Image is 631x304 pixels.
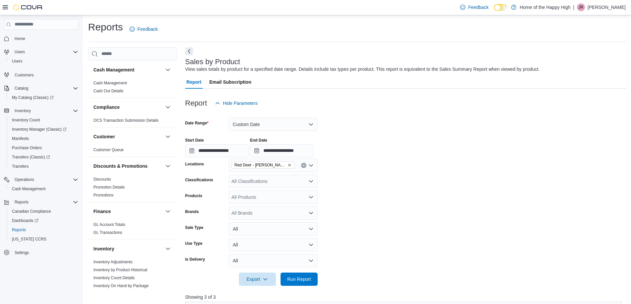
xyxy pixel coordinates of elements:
button: Reports [7,225,81,235]
button: Remove Red Deer - Dawson Centre - Fire & Flower from selection in this group [288,163,291,167]
a: Transfers (Classic) [7,152,81,162]
a: Inventory Count Details [93,276,135,280]
a: Dashboards [9,217,41,225]
span: Cash Out Details [93,88,124,94]
span: Transfers (Classic) [9,153,78,161]
a: [US_STATE] CCRS [9,235,49,243]
button: Open list of options [308,179,314,184]
button: Reports [12,198,31,206]
span: Inventory [15,108,31,113]
label: Sale Type [185,225,203,230]
span: Transfers [12,164,28,169]
span: Transfers (Classic) [12,154,50,160]
button: Users [7,57,81,66]
button: Cash Management [164,66,172,74]
a: Home [12,35,28,43]
button: Transfers [7,162,81,171]
button: Users [12,48,27,56]
span: [US_STATE] CCRS [12,237,46,242]
nav: Complex example [4,31,78,275]
input: Press the down key to open a popover containing a calendar. [250,144,314,157]
button: Open list of options [308,195,314,200]
span: Red Deer - [PERSON_NAME][GEOGRAPHIC_DATA] - Fire & Flower [235,162,286,168]
span: Purchase Orders [9,144,78,152]
button: Export [239,273,276,286]
span: Reports [12,198,78,206]
span: Inventory Count [12,117,40,123]
button: Operations [1,175,81,184]
span: Email Subscription [209,75,251,89]
button: Home [1,34,81,43]
span: Users [9,57,78,65]
a: Customer Queue [93,148,124,152]
span: Promotions [93,193,114,198]
a: OCS Transaction Submission Details [93,118,159,123]
span: Home [12,34,78,43]
label: End Date [250,138,267,143]
a: Canadian Compliance [9,207,54,215]
h3: Sales by Product [185,58,240,66]
button: Users [1,47,81,57]
button: Inventory [164,245,172,253]
div: Discounts & Promotions [88,175,177,202]
span: Purchase Orders [12,145,42,151]
a: Inventory Count [9,116,43,124]
button: Purchase Orders [7,143,81,152]
button: Compliance [164,103,172,111]
span: Run Report [287,276,311,282]
a: Reports [9,226,28,234]
h3: Finance [93,208,111,215]
p: | [573,3,574,11]
button: Customer [93,133,163,140]
button: Open list of options [308,163,314,168]
button: Next [185,47,193,55]
button: Inventory [93,245,163,252]
span: Canadian Compliance [9,207,78,215]
span: Inventory Manager (Classic) [12,127,67,132]
span: Customers [12,70,78,79]
span: Cash Management [9,185,78,193]
div: Finance [88,221,177,239]
button: Finance [93,208,163,215]
span: Reports [15,199,28,205]
span: GL Transactions [93,230,122,235]
a: Promotion Details [93,185,125,190]
button: [US_STATE] CCRS [7,235,81,244]
label: Classifications [185,177,213,183]
a: Transfers (Classic) [9,153,53,161]
span: Settings [12,248,78,257]
button: Discounts & Promotions [93,163,163,169]
a: Inventory by Product Historical [93,268,147,272]
button: Open list of options [308,210,314,216]
span: My Catalog (Classic) [9,94,78,102]
button: All [229,254,318,267]
span: Operations [12,176,78,184]
span: My Catalog (Classic) [12,95,54,100]
a: Inventory Manager (Classic) [7,125,81,134]
a: Customers [12,71,36,79]
span: Manifests [12,136,29,141]
button: Reports [1,197,81,207]
span: Red Deer - Dawson Centre - Fire & Flower [232,161,294,169]
a: GL Account Totals [93,222,125,227]
div: View sales totals by product for a specified date range. Details include tax types per product. T... [185,66,540,73]
a: Feedback [127,22,160,36]
button: Manifests [7,134,81,143]
span: Reports [12,227,26,233]
h3: Cash Management [93,66,134,73]
span: Hide Parameters [223,100,258,107]
span: Dashboards [9,217,78,225]
span: Manifests [9,135,78,143]
span: Dashboards [12,218,38,223]
label: Start Date [185,138,204,143]
button: Finance [164,207,172,215]
span: Customers [15,72,34,78]
span: Operations [15,177,34,182]
span: Inventory Adjustments [93,259,132,265]
h3: Customer [93,133,115,140]
p: [PERSON_NAME] [588,3,626,11]
h3: Compliance [93,104,120,110]
span: Catalog [12,84,78,92]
